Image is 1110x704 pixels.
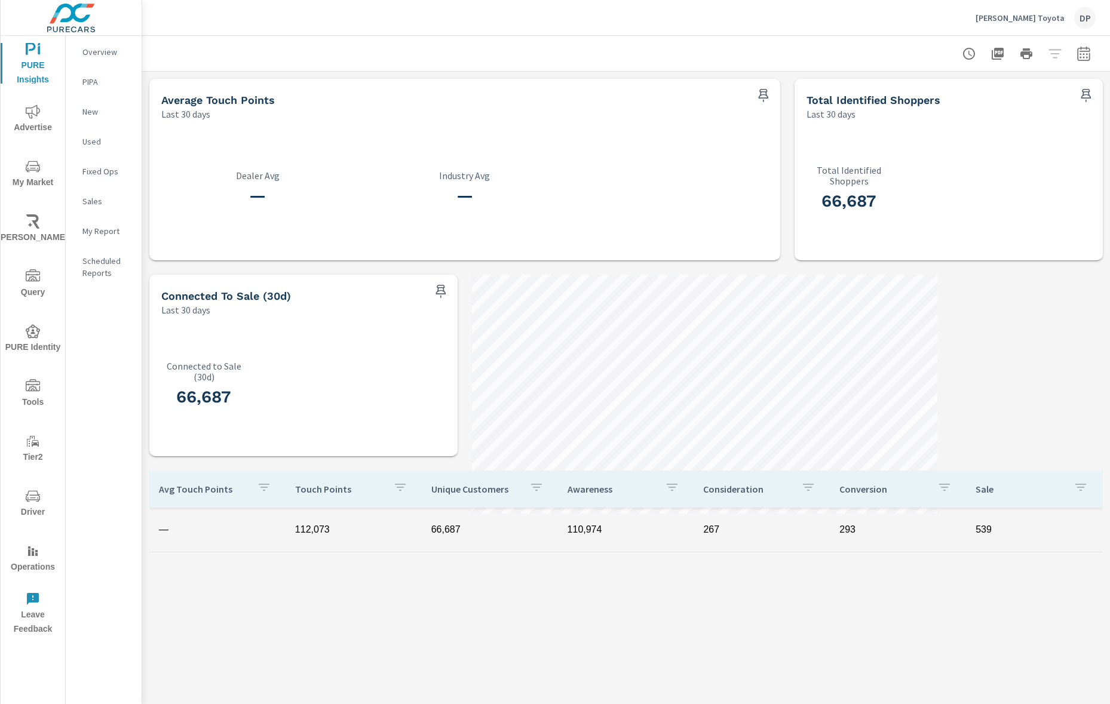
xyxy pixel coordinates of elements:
[694,515,830,545] td: 267
[82,255,132,279] p: Scheduled Reports
[966,515,1102,545] td: 539
[161,186,354,206] h3: —
[161,387,247,407] h3: 66,687
[1074,7,1096,29] div: DP
[703,483,792,495] p: Consideration
[82,225,132,237] p: My Report
[66,43,142,61] div: Overview
[4,324,62,355] span: PURE Identity
[1014,42,1038,66] button: Print Report
[807,107,856,121] p: Last 30 days
[66,73,142,91] div: PIPA
[1077,86,1096,105] span: Save this to your personalized report
[754,86,773,105] span: Save this to your personalized report
[66,133,142,150] div: Used
[4,214,62,245] span: [PERSON_NAME]
[369,186,562,206] h3: —
[82,195,132,207] p: Sales
[568,483,656,495] p: Awareness
[66,222,142,240] div: My Report
[161,290,291,302] h5: Connected to Sale (30d)
[976,13,1065,23] p: [PERSON_NAME] Toyota
[839,483,928,495] p: Conversion
[431,282,450,301] span: Save this to your personalized report
[807,94,940,106] h5: Total Identified Shoppers
[830,515,966,545] td: 293
[1,36,65,640] div: nav menu
[558,515,694,545] td: 110,974
[295,483,384,495] p: Touch Points
[161,94,275,106] h5: Average Touch Points
[807,191,892,211] h3: 66,687
[149,515,286,545] td: —
[66,192,142,210] div: Sales
[82,46,132,58] p: Overview
[161,170,354,181] p: Dealer Avg
[422,515,558,545] td: 66,687
[161,303,210,317] p: Last 30 days
[1072,42,1096,66] button: Select Date Range
[369,170,562,181] p: Industry Avg
[4,379,62,410] span: Tools
[66,162,142,180] div: Fixed Ops
[4,269,62,300] span: Query
[66,103,142,121] div: New
[82,165,132,177] p: Fixed Ops
[286,515,422,545] td: 112,073
[161,361,247,382] p: Connected to Sale (30d)
[66,252,142,282] div: Scheduled Reports
[431,483,520,495] p: Unique Customers
[4,42,62,87] span: PURE Insights
[4,104,62,135] span: Advertise
[807,165,892,186] p: Total Identified Shoppers
[159,483,247,495] p: Avg Touch Points
[82,106,132,118] p: New
[976,483,1064,495] p: Sale
[82,136,132,147] p: Used
[4,489,62,519] span: Driver
[82,76,132,88] p: PIPA
[4,544,62,574] span: Operations
[4,434,62,465] span: Tier2
[4,159,62,190] span: My Market
[986,42,1010,66] button: "Export Report to PDF"
[4,592,62,637] span: Leave Feedback
[161,107,210,121] p: Last 30 days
